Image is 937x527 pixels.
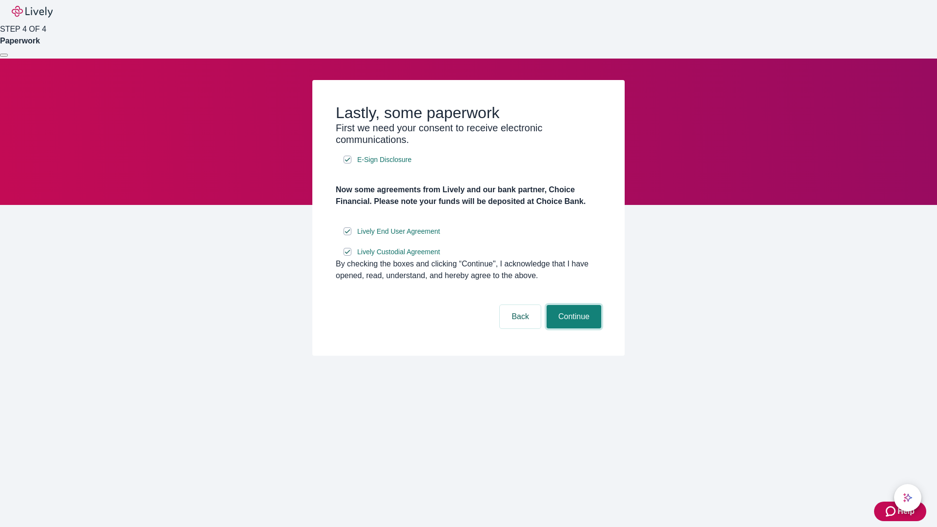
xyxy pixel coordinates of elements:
[355,225,442,238] a: e-sign disclosure document
[894,484,921,511] button: chat
[500,305,541,328] button: Back
[336,258,601,282] div: By checking the boxes and clicking “Continue", I acknowledge that I have opened, read, understand...
[336,184,601,207] h4: Now some agreements from Lively and our bank partner, Choice Financial. Please note your funds wi...
[357,226,440,237] span: Lively End User Agreement
[355,246,442,258] a: e-sign disclosure document
[886,506,897,517] svg: Zendesk support icon
[336,103,601,122] h2: Lastly, some paperwork
[357,247,440,257] span: Lively Custodial Agreement
[357,155,411,165] span: E-Sign Disclosure
[897,506,915,517] span: Help
[547,305,601,328] button: Continue
[355,154,413,166] a: e-sign disclosure document
[903,493,913,503] svg: Lively AI Assistant
[12,6,53,18] img: Lively
[336,122,601,145] h3: First we need your consent to receive electronic communications.
[874,502,926,521] button: Zendesk support iconHelp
